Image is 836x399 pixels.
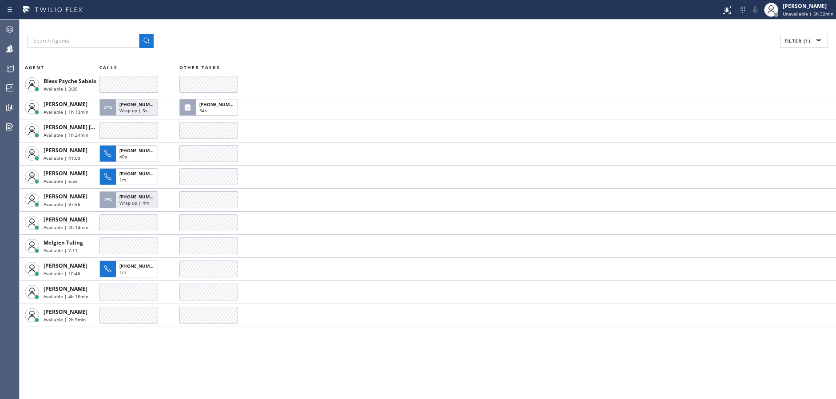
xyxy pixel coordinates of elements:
span: Available | 37:56 [44,201,80,207]
span: Available | 1h 13min [44,109,88,115]
span: [PHONE_NUMBER] [119,147,160,154]
span: AGENT [25,64,44,71]
span: 40s [119,154,127,160]
span: Available | 1h 24min [44,132,88,138]
span: [PERSON_NAME] [44,193,87,200]
span: CALLS [99,64,118,71]
button: [PHONE_NUMBER]Wrap up | 5s [99,96,161,119]
span: Available | 2h 9min [44,316,86,323]
span: Available | 41:00 [44,155,80,161]
span: [PHONE_NUMBER] [199,101,240,107]
span: Available | 6:55 [44,178,78,184]
button: [PHONE_NUMBER]1m [99,258,161,280]
div: [PERSON_NAME] [783,2,833,10]
span: [PERSON_NAME] [44,146,87,154]
button: [PHONE_NUMBER]1m [99,166,161,188]
span: Available | 2h 14min [44,224,88,230]
span: [PERSON_NAME] [44,285,87,292]
button: Filter (1) [781,34,828,48]
input: Search Agents [28,34,139,48]
span: Available | 4h 16min [44,293,88,300]
button: [PHONE_NUMBER]34s [179,96,241,119]
span: Wrap up | 5s [119,107,147,114]
span: [PERSON_NAME] [44,308,87,316]
span: [PERSON_NAME] [44,262,87,269]
span: Available | 3:20 [44,86,78,92]
span: Available | 10:46 [44,270,80,277]
span: [PHONE_NUMBER] [119,170,160,177]
span: OTHER TASKS [179,64,220,71]
span: Bless Psyche Sabalo [44,77,96,85]
span: [PERSON_NAME] [PERSON_NAME] Dahil [44,123,148,131]
span: [PERSON_NAME] [44,170,87,177]
span: 1m [119,177,126,183]
span: [PHONE_NUMBER] [119,101,160,107]
button: Mute [749,4,761,16]
span: [PERSON_NAME] [44,216,87,223]
span: Unavailable | 5h 32min [783,11,833,17]
span: Available | 7:11 [44,247,78,253]
span: 1m [119,269,126,275]
span: Wrap up | 4m [119,200,149,206]
button: [PHONE_NUMBER]Wrap up | 4m [99,189,161,211]
span: 34s [199,107,207,114]
span: [PHONE_NUMBER] [119,194,160,200]
span: Filter (1) [784,38,810,44]
button: [PHONE_NUMBER]40s [99,142,161,165]
span: [PHONE_NUMBER] [119,263,160,269]
span: [PERSON_NAME] [44,100,87,108]
span: Melgien Tuling [44,239,83,246]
